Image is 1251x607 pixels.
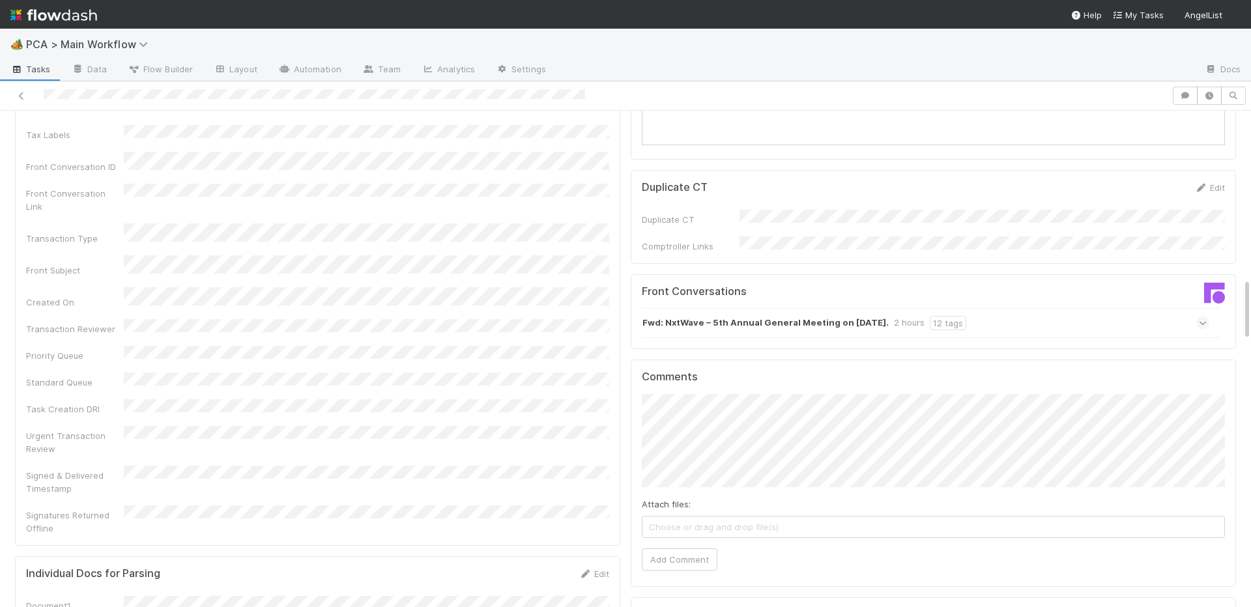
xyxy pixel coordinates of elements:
img: front-logo-b4b721b83371efbadf0a.svg [1204,283,1225,303]
span: PCA > Main Workflow [26,38,154,51]
span: Choose or drag and drop file(s) [642,516,1224,537]
span: My Tasks [1112,10,1164,20]
h5: Duplicate CT [642,181,708,194]
div: Standard Queue [26,376,124,389]
div: Signatures Returned Offline [26,509,124,535]
a: Analytics [411,60,485,81]
a: My Tasks [1112,8,1164,21]
a: Settings [485,60,556,81]
div: 2 hours [894,316,925,330]
div: Transaction Type [26,232,124,245]
div: Front Subject [26,264,124,277]
img: avatar_d89a0a80-047e-40c9-bdc2-a2d44e645fd3.png [1228,9,1241,22]
div: Front Conversation Link [26,187,124,213]
div: 12 tags [930,316,966,330]
div: Comptroller Links [642,240,740,253]
a: Edit [1194,182,1225,193]
a: Edit [579,569,609,579]
h5: Front Conversations [642,285,924,298]
a: Data [61,60,117,81]
h5: Comments [642,371,1225,384]
div: Task Creation DRI [26,402,124,416]
span: 🏕️ [10,38,23,49]
a: Docs [1194,60,1251,81]
label: Attach files: [642,498,691,511]
div: Help [1071,8,1102,21]
div: Duplicate CT [642,213,740,226]
a: Team [352,60,411,81]
div: Front Conversation ID [26,160,124,173]
div: Priority Queue [26,349,124,362]
a: Flow Builder [117,60,203,81]
div: Signed & Delivered Timestamp [26,469,124,495]
div: Transaction Reviewer [26,322,124,335]
div: Urgent Transaction Review [26,429,124,455]
a: Automation [268,60,352,81]
a: Layout [203,60,268,81]
div: Created On [26,296,124,309]
div: Tax Labels [26,128,124,141]
span: Tasks [10,63,51,76]
strong: Fwd: NxtWave – 5th Annual General Meeting on [DATE]. [642,316,889,330]
button: Add Comment [642,548,717,571]
span: Flow Builder [128,63,193,76]
img: logo-inverted-e16ddd16eac7371096b0.svg [10,4,97,26]
h5: Individual Docs for Parsing [26,567,160,580]
span: AngelList [1185,10,1222,20]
